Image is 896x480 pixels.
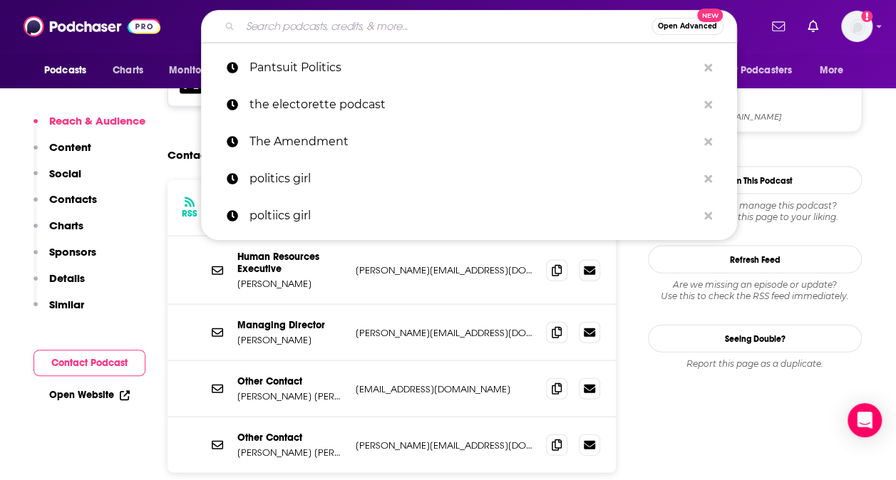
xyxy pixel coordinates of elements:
span: Do you host or manage this podcast? [648,200,862,212]
p: [PERSON_NAME][EMAIL_ADDRESS][DOMAIN_NAME] [356,439,535,452]
div: Search podcasts, credits, & more... [201,10,737,43]
span: Monitoring [169,61,220,80]
span: Logged in as tessvanden [841,11,872,42]
div: Claim and edit this page to your liking. [648,200,862,223]
p: Other Contact [237,432,344,444]
img: User Profile [841,11,872,42]
p: Reach & Audience [49,114,145,127]
p: politics girl [249,160,697,197]
span: Patreon [690,98,855,111]
p: [PERSON_NAME] [PERSON_NAME] [237,447,344,459]
p: [PERSON_NAME] [237,278,344,290]
p: Managing Director [237,319,344,331]
a: politics girl [201,160,737,197]
button: Charts [34,219,83,245]
a: the electorette podcast [201,86,737,123]
button: Open AdvancedNew [652,18,724,35]
a: Open Website [49,389,130,401]
div: Open Intercom Messenger [848,403,882,437]
button: Reach & Audience [34,114,145,140]
span: Open Advanced [658,23,717,30]
p: [PERSON_NAME] [237,334,344,346]
p: Details [49,271,85,285]
a: The Amendment [201,123,737,160]
button: Contact Podcast [34,350,145,376]
p: Social [49,167,81,180]
p: Contacts [49,192,97,206]
a: Patreon[URL][DOMAIN_NAME] [654,96,855,126]
h3: RSS [182,208,197,219]
p: Pantsuit Politics [249,49,697,86]
div: Are we missing an episode or update? Use this to check the RSS feed immediately. [648,279,862,302]
svg: Add a profile image [861,11,872,22]
p: Similar [49,298,84,311]
a: Show notifications dropdown [766,14,791,38]
button: Similar [34,298,84,324]
button: Claim This Podcast [648,167,862,194]
a: poltiics girl [201,197,737,234]
button: Sponsors [34,245,96,271]
span: More [820,61,844,80]
span: Podcasts [44,61,86,80]
button: open menu [34,57,105,84]
p: [PERSON_NAME][EMAIL_ADDRESS][DOMAIN_NAME] [356,327,535,339]
p: Sponsors [49,245,96,259]
button: open menu [810,57,862,84]
p: The Amendment [249,123,697,160]
p: poltiics girl [249,197,697,234]
button: open menu [714,57,813,84]
button: Refresh Feed [648,246,862,273]
span: For Podcasters [724,61,792,80]
p: Other Contact [237,375,344,387]
p: the electorette podcast [249,86,697,123]
button: Contacts [34,192,97,219]
a: Seeing Double? [648,325,862,353]
p: Human Resources Executive [237,251,344,275]
p: [EMAIL_ADDRESS][DOMAIN_NAME] [356,383,535,395]
a: Pantsuit Politics [201,49,737,86]
button: Show profile menu [841,11,872,42]
div: Report this page as a duplicate. [648,358,862,370]
button: Details [34,271,85,298]
input: Search podcasts, credits, & more... [240,15,652,38]
button: Social [34,167,81,193]
span: Charts [113,61,143,80]
button: open menu [159,57,238,84]
p: Charts [49,219,83,232]
a: Show notifications dropdown [802,14,824,38]
img: Podchaser - Follow, Share and Rate Podcasts [24,13,160,40]
p: Content [49,140,91,154]
span: New [697,9,723,22]
span: https://www.patreon.com/pantsuitpolitics [690,112,855,122]
button: Content [34,140,91,167]
p: [PERSON_NAME] [PERSON_NAME] [237,390,344,402]
h2: Contacts [168,142,215,169]
a: Charts [103,57,152,84]
p: [PERSON_NAME][EMAIL_ADDRESS][DOMAIN_NAME] [356,264,535,276]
